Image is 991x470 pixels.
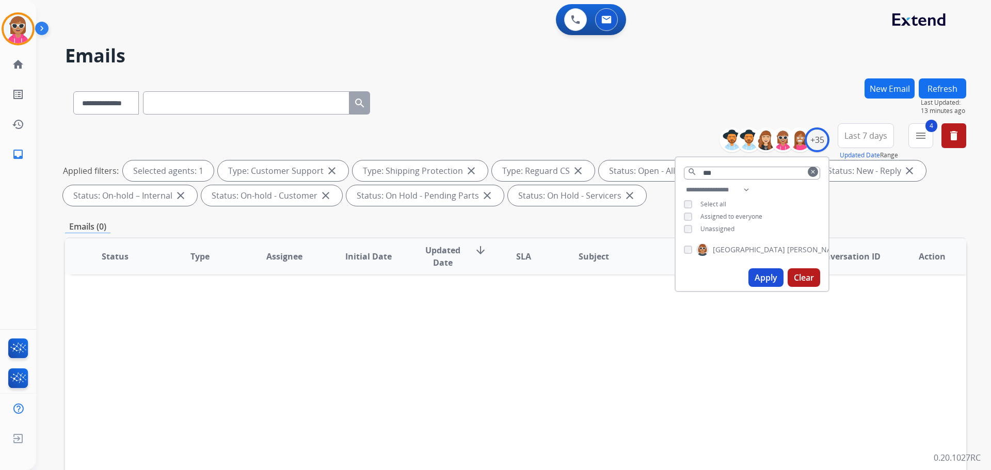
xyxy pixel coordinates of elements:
[174,189,187,202] mat-icon: close
[688,167,697,176] mat-icon: search
[4,14,33,43] img: avatar
[840,151,898,159] span: Range
[788,268,820,287] button: Clear
[700,212,762,221] span: Assigned to everyone
[492,160,595,181] div: Type: Reguard CS
[844,134,887,138] span: Last 7 days
[919,78,966,99] button: Refresh
[810,169,816,175] mat-icon: clear
[700,224,734,233] span: Unassigned
[865,78,915,99] button: New Email
[123,160,214,181] div: Selected agents: 1
[346,185,504,206] div: Status: On Hold - Pending Parts
[817,160,926,181] div: Status: New - Reply
[12,88,24,101] mat-icon: list_alt
[838,123,894,148] button: Last 7 days
[624,189,636,202] mat-icon: close
[12,58,24,71] mat-icon: home
[201,185,342,206] div: Status: On-hold - Customer
[474,244,487,256] mat-icon: arrow_downward
[65,220,110,233] p: Emails (0)
[915,129,927,142] mat-icon: menu
[508,185,646,206] div: Status: On Hold - Servicers
[925,120,937,132] span: 4
[354,97,366,109] mat-icon: search
[787,245,845,255] span: [PERSON_NAME]
[903,165,916,177] mat-icon: close
[326,165,338,177] mat-icon: close
[63,185,197,206] div: Status: On-hold – Internal
[814,250,881,263] span: Conversation ID
[921,99,966,107] span: Last Updated:
[908,123,933,148] button: 4
[12,148,24,160] mat-icon: inbox
[948,129,960,142] mat-icon: delete
[579,250,609,263] span: Subject
[840,151,880,159] button: Updated Date
[63,165,119,177] p: Applied filters:
[516,250,531,263] span: SLA
[12,118,24,131] mat-icon: history
[65,45,966,66] h2: Emails
[700,200,726,208] span: Select all
[921,107,966,115] span: 13 minutes ago
[218,160,348,181] div: Type: Customer Support
[481,189,493,202] mat-icon: close
[572,165,584,177] mat-icon: close
[465,165,477,177] mat-icon: close
[748,268,784,287] button: Apply
[190,250,210,263] span: Type
[805,127,829,152] div: +35
[353,160,488,181] div: Type: Shipping Protection
[934,451,981,464] p: 0.20.1027RC
[102,250,129,263] span: Status
[345,250,392,263] span: Initial Date
[882,238,966,274] th: Action
[713,245,785,255] span: [GEOGRAPHIC_DATA]
[319,189,332,202] mat-icon: close
[420,244,467,269] span: Updated Date
[266,250,302,263] span: Assignee
[599,160,700,181] div: Status: Open - All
